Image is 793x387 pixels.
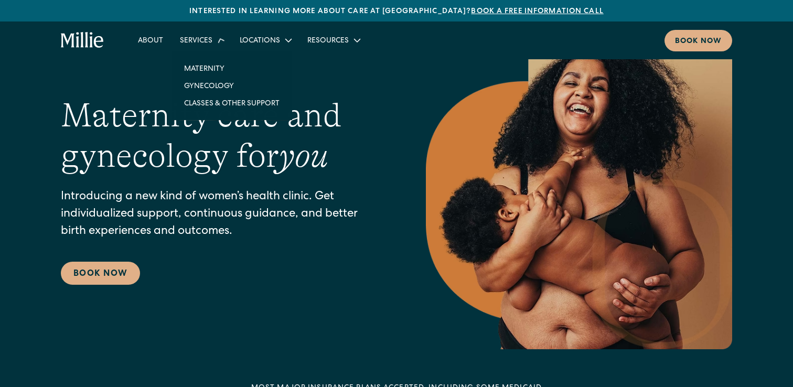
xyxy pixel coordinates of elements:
a: About [130,31,172,49]
a: Maternity [176,60,288,77]
a: Book a free information call [471,8,603,15]
em: you [279,137,328,175]
img: Smiling mother with her baby in arms, celebrating body positivity and the nurturing bond of postp... [426,31,732,349]
div: Resources [299,31,368,49]
a: home [61,32,104,49]
div: Services [172,31,231,49]
div: Locations [231,31,299,49]
a: Classes & Other Support [176,94,288,112]
h1: Maternity care and gynecology for [61,95,384,176]
p: Introducing a new kind of women’s health clinic. Get individualized support, continuous guidance,... [61,189,384,241]
div: Locations [240,36,280,47]
div: Book now [675,36,722,47]
a: Book now [665,30,732,51]
a: Gynecology [176,77,288,94]
div: Resources [307,36,349,47]
nav: Services [172,51,292,120]
a: Book Now [61,262,140,285]
div: Services [180,36,212,47]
